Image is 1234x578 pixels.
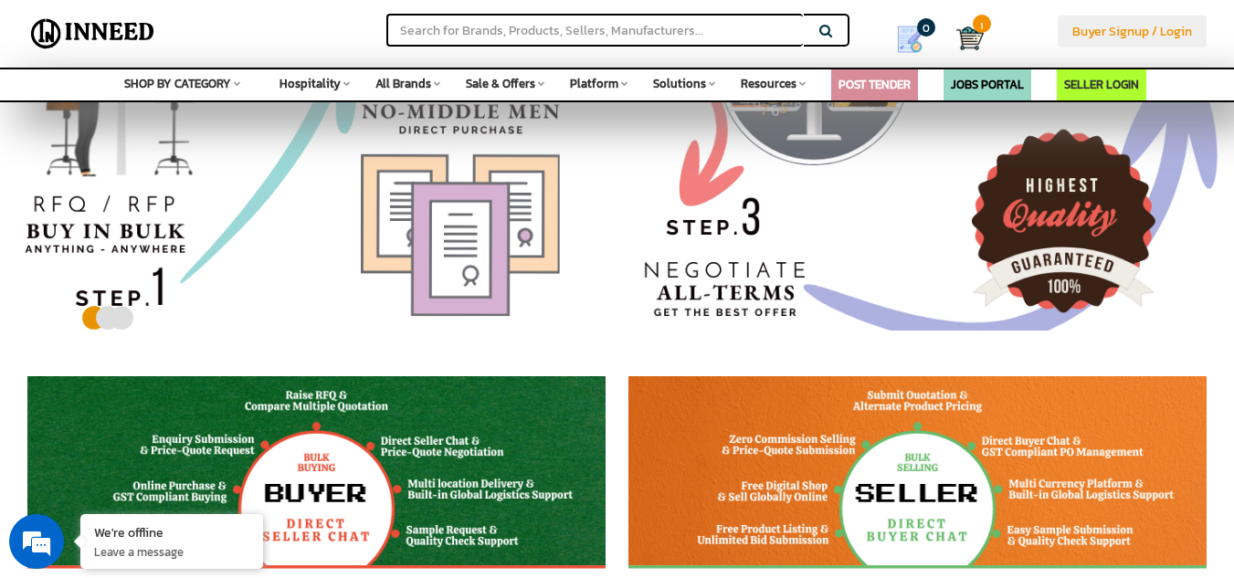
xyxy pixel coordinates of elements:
span: Buyer Signup / Login [1072,22,1192,41]
span: Solutions [653,75,706,92]
div: Minimize live chat window [300,9,343,53]
em: Driven by SalesIQ [143,364,232,377]
span: Hospitality [279,75,341,92]
em: Submit [268,448,332,473]
span: Platform [570,75,618,92]
img: logo_Zg8I0qSkbAqR2WFHt3p6CTuqpyXMFPubPcD2OT02zFN43Cy9FUNNG3NEPhM_Q1qe_.png [31,110,77,120]
div: Leave a message [95,102,307,126]
span: 0 [917,18,935,37]
span: Resources [741,75,796,92]
p: Leave a message [94,543,249,560]
span: We are offline. Please leave us a message. [38,173,319,357]
a: my Quotes 0 [876,18,956,60]
a: Buyer Signup / Login [1058,16,1207,47]
a: SELLER LOGIN [1064,76,1139,93]
button: 2 [94,310,108,319]
img: Inneed.Market [25,11,161,57]
img: salesiqlogo_leal7QplfZFryJ6FIlVepeu7OftD7mt8q6exU6-34PB8prfIgodN67KcxXM9Y7JQ_.png [126,365,139,376]
span: All Brands [375,75,431,92]
a: JOBS PORTAL [951,76,1024,93]
input: Search for Brands, Products, Sellers, Manufacturers... [386,14,803,47]
img: Cart [956,25,984,52]
span: SHOP BY CATEGORY [124,75,231,92]
button: 1 [80,310,94,319]
a: Cart 1 [956,18,968,58]
div: We're offline [94,523,249,541]
button: 3 [108,310,121,319]
img: Show My Quotes [896,26,923,53]
a: POST TENDER [838,76,911,93]
span: Sale & Offers [466,75,535,92]
textarea: Type your message and click 'Submit' [9,384,348,448]
span: 1 [973,15,991,33]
